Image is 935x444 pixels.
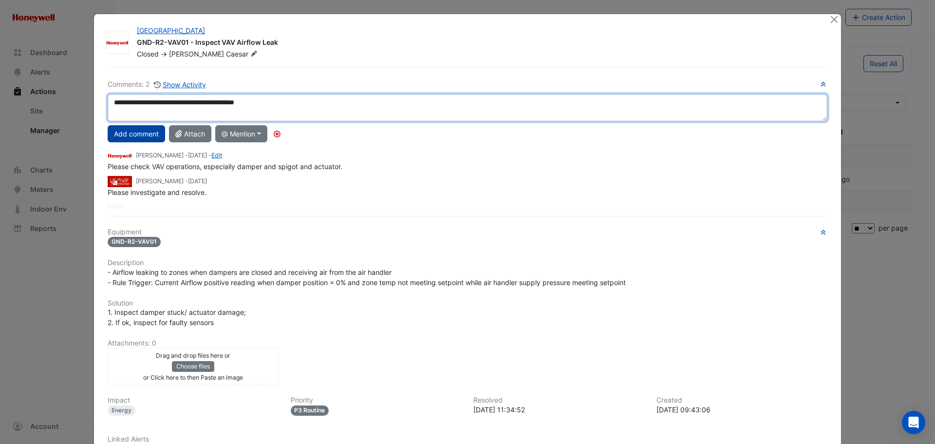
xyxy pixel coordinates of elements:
[108,188,206,196] span: Please investigate and resolve.
[291,396,462,405] h6: Priority
[108,405,135,416] div: Energy
[108,259,827,267] h6: Description
[273,130,281,138] div: Tooltip anchor
[156,352,230,359] small: Drag and drop files here or
[226,49,260,59] span: Caesar
[108,176,132,187] img: Sentinel Property Group
[108,308,246,327] span: 1. Inspect damper stuck/ actuator damage; 2. If ok, inspect for faulty sensors
[291,405,329,416] div: P3 Routine
[143,374,243,381] small: or Click here to then Paste an image
[108,396,279,405] h6: Impact
[108,228,827,236] h6: Equipment
[169,125,211,142] button: Attach
[656,405,828,415] div: [DATE] 09:43:06
[161,50,167,58] span: ->
[108,162,342,171] span: Please check VAV operations, especially damper and spigot and actuator.
[136,177,207,186] small: [PERSON_NAME] -
[215,125,267,142] button: @ Mention
[473,396,645,405] h6: Resolved
[108,268,626,287] span: - Airflow leaking to zones when dampers are closed and receiving air from the air handler - Rule ...
[829,14,839,24] button: Close
[108,151,132,161] img: Honeywell
[902,411,925,434] div: Open Intercom Messenger
[172,361,214,372] button: Choose files
[137,38,818,49] div: GND-R2-VAV01 - Inspect VAV Airflow Leak
[153,79,206,90] button: Show Activity
[108,299,827,308] h6: Solution
[108,339,827,347] h6: Attachments: 0
[108,237,161,247] span: GND-R2-VAV01
[188,177,207,185] span: 2025-04-29 09:43:07
[108,125,165,142] button: Add comment
[473,405,645,415] div: [DATE] 11:34:52
[136,151,222,160] small: [PERSON_NAME] - -
[188,152,207,159] span: 2025-06-12 10:47:36
[108,79,206,90] div: Comments: 2
[106,38,129,48] img: Honeywell
[137,50,159,58] span: Closed
[108,435,827,444] h6: Linked Alerts
[169,50,224,58] span: [PERSON_NAME]
[656,396,828,405] h6: Created
[137,26,205,35] a: [GEOGRAPHIC_DATA]
[211,152,222,159] a: Edit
